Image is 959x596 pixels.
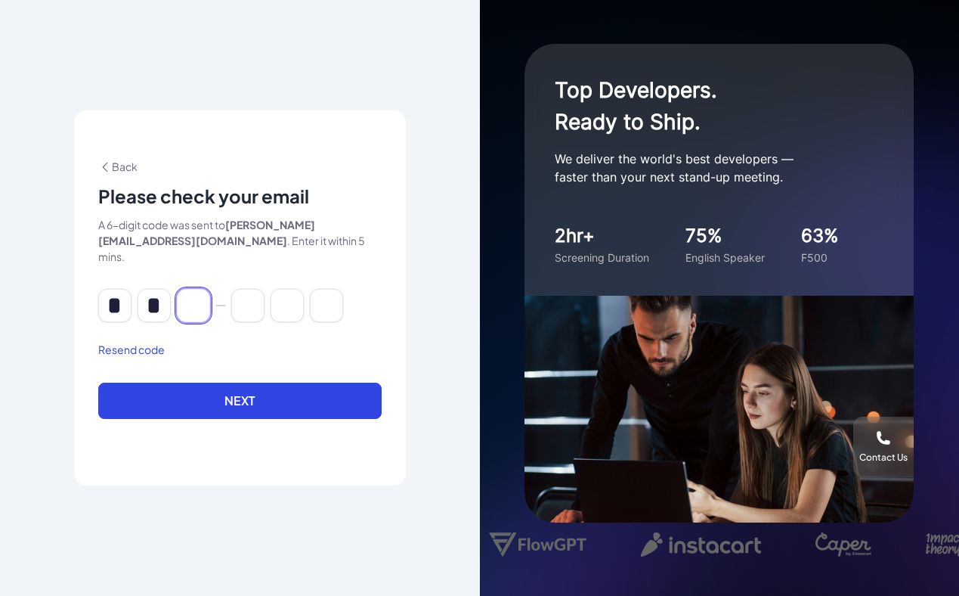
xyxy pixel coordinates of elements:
[801,222,839,250] div: 63%
[555,222,649,250] div: 2hr+
[685,222,765,250] div: 75%
[98,184,382,208] p: Please check your email
[98,217,382,265] p: A 6-digit code was sent to . Enter it within 5 mins.
[98,383,382,419] button: Next
[555,150,857,186] p: We deliver the world's best developers — faster than your next stand-up meeting.
[853,417,914,477] button: Contact Us
[555,74,857,138] h1: Top Developers. Ready to Ship.
[859,452,908,464] div: Contact Us
[685,250,765,265] div: English Speaker
[98,342,165,358] button: Resend code
[98,160,138,173] span: Back
[555,250,649,265] div: Screening Duration
[801,250,839,265] div: F500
